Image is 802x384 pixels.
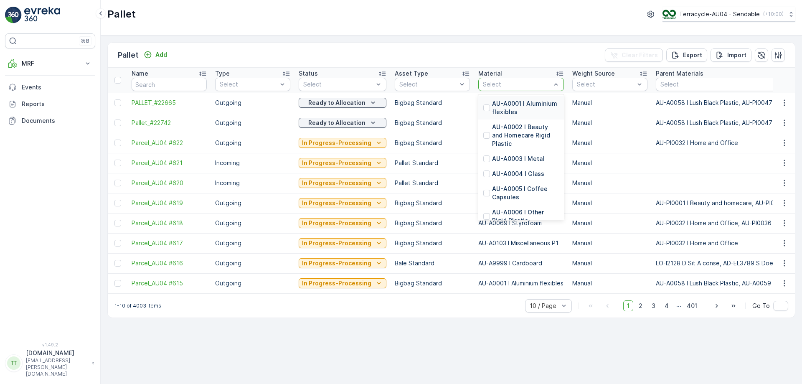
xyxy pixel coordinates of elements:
[118,49,139,61] p: Pallet
[308,119,365,127] p: Ready to Allocation
[656,69,703,78] p: Parent Materials
[114,140,121,146] div: Toggle Row Selected
[132,239,207,247] span: Parcel_AU04 #617
[299,158,386,168] button: In Progress-Processing
[662,10,676,19] img: terracycle_logo.png
[568,213,652,233] td: Manual
[220,80,277,89] p: Select
[302,259,371,267] p: In Progress-Processing
[662,7,795,22] button: Terracycle-AU04 - Sendable(+10:00)
[132,119,207,127] a: Pallet_#22742
[299,118,386,128] button: Ready to Allocation
[132,199,207,207] a: Parcel_AU04 #619
[299,178,386,188] button: In Progress-Processing
[7,356,20,370] div: TT
[568,113,652,133] td: Manual
[666,48,707,62] button: Export
[474,253,568,273] td: AU-A9999 I Cardboard
[132,259,207,267] a: Parcel_AU04 #616
[676,300,681,311] p: ...
[635,300,646,311] span: 2
[568,93,652,113] td: Manual
[5,349,95,377] button: TT[DOMAIN_NAME][EMAIL_ADDRESS][PERSON_NAME][DOMAIN_NAME]
[299,198,386,208] button: In Progress-Processing
[572,69,615,78] p: Weight Source
[132,159,207,167] a: Parcel_AU04 #621
[605,48,663,62] button: Clear Filters
[114,260,121,267] div: Toggle Row Selected
[5,7,22,23] img: logo
[391,233,474,253] td: Bigbag Standard
[132,279,207,287] a: Parcel_AU04 #615
[752,302,770,310] span: Go To
[132,78,207,91] input: Search
[22,100,92,108] p: Reports
[391,253,474,273] td: Bale Standard
[26,357,88,377] p: [EMAIL_ADDRESS][PERSON_NAME][DOMAIN_NAME]
[211,233,294,253] td: Outgoing
[299,218,386,228] button: In Progress-Processing
[391,173,474,193] td: Pallet Standard
[492,99,559,116] p: AU-A0001 I Aluminium flexibles
[114,303,161,309] p: 1-10 of 4003 items
[727,51,746,59] p: Import
[391,113,474,133] td: Bigbag Standard
[391,213,474,233] td: Bigbag Standard
[568,153,652,173] td: Manual
[114,120,121,126] div: Toggle Row Selected
[5,55,95,72] button: MRF
[474,193,568,213] td: AU-A0006 I Other Rigid Plastic
[132,219,207,227] a: Parcel_AU04 #618
[299,98,386,108] button: Ready to Allocation
[302,159,371,167] p: In Progress-Processing
[24,7,60,23] img: logo_light-DOdMpM7g.png
[302,219,371,227] p: In Progress-Processing
[679,10,760,18] p: Terracycle-AU04 - Sendable
[211,193,294,213] td: Outgoing
[302,139,371,147] p: In Progress-Processing
[391,273,474,293] td: Bigbag Standard
[391,133,474,153] td: Bigbag Standard
[623,300,633,311] span: 1
[303,80,373,89] p: Select
[474,273,568,293] td: AU-A0001 I Aluminium flexibles
[140,50,170,60] button: Add
[299,278,386,288] button: In Progress-Processing
[5,79,95,96] a: Events
[114,220,121,226] div: Toggle Row Selected
[211,253,294,273] td: Outgoing
[492,170,544,178] p: AU-A0004 I Glass
[483,80,551,89] p: Select
[568,133,652,153] td: Manual
[211,173,294,193] td: Incoming
[114,180,121,186] div: Toggle Row Selected
[132,179,207,187] a: Parcel_AU04 #620
[568,253,652,273] td: Manual
[391,93,474,113] td: Bigbag Standard
[474,133,568,153] td: AU-A0103 I Miscellaneous P1
[211,213,294,233] td: Outgoing
[5,342,95,347] span: v 1.49.2
[107,8,136,21] p: Pallet
[114,200,121,206] div: Toggle Row Selected
[114,240,121,247] div: Toggle Row Selected
[22,59,79,68] p: MRF
[622,51,658,59] p: Clear Filters
[568,173,652,193] td: Manual
[132,139,207,147] a: Parcel_AU04 #622
[211,153,294,173] td: Incoming
[132,99,207,107] a: PALLET_#22665
[22,83,92,92] p: Events
[114,280,121,287] div: Toggle Row Selected
[474,93,568,113] td: AU-A0085 I Lush PP Black
[22,117,92,125] p: Documents
[211,133,294,153] td: Outgoing
[683,51,702,59] p: Export
[492,185,559,201] p: AU-A0005 I Coffee Capsules
[568,233,652,253] td: Manual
